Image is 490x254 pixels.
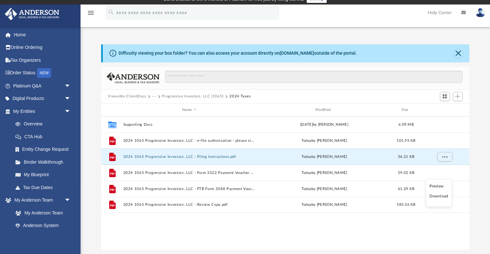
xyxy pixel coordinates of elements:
[440,92,450,101] button: Switch to Grid View
[398,171,414,175] span: 59.02 KB
[165,71,462,83] input: Search files and folders
[9,232,77,245] a: Client Referrals
[123,122,255,127] button: Supporting Docs
[108,94,146,99] button: Viewable-ClientDocs
[258,107,390,113] div: Modified
[9,130,81,143] a: CTA Hub
[162,94,223,99] button: Progressive Investors, LLC (1065)
[64,79,77,93] span: arrow_drop_down
[5,41,81,54] a: Online Ordering
[454,49,463,58] button: Close
[123,203,255,207] button: 2024 1065 Progressive Investors, LLC - Review Copy.pdf
[3,8,61,20] img: Anderson Advisors Platinum Portal
[397,203,415,207] span: 585.36 KB
[453,92,463,101] button: Add
[398,155,414,159] span: 36.21 KB
[5,92,81,105] a: Digital Productsarrow_drop_down
[258,154,390,160] div: by [PERSON_NAME]
[5,194,77,207] a: My Anderson Teamarrow_drop_down
[258,138,390,144] div: by [PERSON_NAME]
[258,122,390,128] div: [DATE] by [PERSON_NAME]
[9,156,81,168] a: Binder Walkthrough
[5,79,81,92] a: Platinum Q&Aarrow_drop_down
[152,94,156,99] button: ···
[5,67,81,80] a: Order StatusNEW
[399,123,414,126] span: 6.09 MB
[301,139,311,142] span: today
[101,116,470,249] div: grid
[9,181,81,194] a: Tax Due Dates
[301,187,311,191] span: today
[5,54,81,67] a: Tax Organizers
[397,139,415,142] span: 101.95 KB
[258,170,390,176] div: by [PERSON_NAME]
[398,187,414,191] span: 61.29 KB
[5,105,81,118] a: My Entitiesarrow_drop_down
[87,12,95,17] a: menu
[258,202,390,208] div: by [PERSON_NAME]
[301,203,311,207] span: today
[301,171,311,175] span: today
[87,9,95,17] i: menu
[64,194,77,207] span: arrow_drop_down
[37,68,51,78] div: NEW
[258,186,390,192] div: by [PERSON_NAME]
[5,28,81,41] a: Home
[9,143,81,156] a: Entity Change Request
[9,219,77,232] a: Anderson System
[476,8,485,17] img: User Pic
[119,50,357,57] div: Difficulty viewing your box folder? You can also access your account directly on outside of the p...
[64,105,77,118] span: arrow_drop_down
[108,9,115,16] i: search
[64,92,77,105] span: arrow_drop_down
[229,94,251,99] button: 2024 Taxes
[104,107,120,113] div: id
[123,171,255,175] button: 2024 1065 Progressive Investors, LLC - Form 3522 Payment Voucher.pdf
[393,107,419,113] div: Size
[9,168,77,181] a: My Blueprint
[429,183,448,190] li: Preview
[123,139,255,143] button: 2024 1065 Progressive Investors, LLC - e-file authorization - please sign.pdf
[123,187,255,191] button: 2024 1065 Progressive Investors, LLC - FTB Form 3588 Payment Voucher.pdf
[123,107,255,113] div: Name
[422,107,467,113] div: id
[280,50,314,56] a: [DOMAIN_NAME]
[9,118,81,131] a: Overview
[9,206,74,219] a: My Anderson Team
[426,179,452,207] ul: More options
[429,193,448,200] li: Download
[437,152,452,162] button: More options
[301,155,311,159] span: today
[123,155,255,159] button: 2024 1065 Progressive Investors, LLC - Filing Instructions.pdf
